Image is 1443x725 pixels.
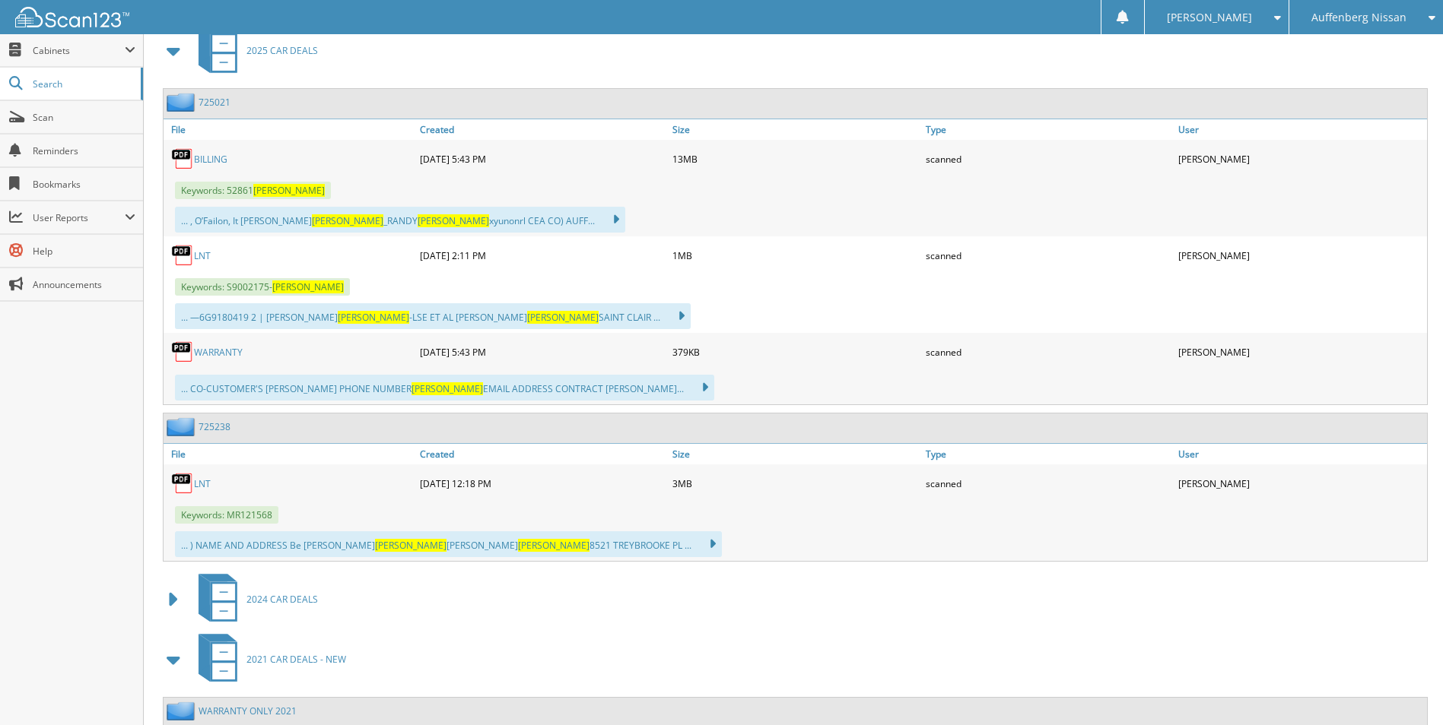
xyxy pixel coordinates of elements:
div: [PERSON_NAME] [1174,468,1427,499]
a: User [1174,444,1427,464]
a: 2021 CAR DEALS - NEW [189,629,346,689]
div: scanned [922,337,1174,367]
span: 2021 CAR DEALS - NEW [246,653,346,666]
span: [PERSON_NAME] [312,214,383,227]
div: [DATE] 5:43 PM [416,144,669,174]
a: Size [669,444,921,464]
img: PDF.png [171,472,194,495]
div: [PERSON_NAME] [1174,144,1427,174]
a: File [164,444,416,464]
a: 2025 CAR DEALS [189,21,318,81]
span: Scan [33,111,135,124]
span: Cabinets [33,44,125,57]
a: LNT [194,249,211,262]
img: scan123-logo-white.svg [15,7,129,27]
a: 725238 [199,420,230,433]
div: [DATE] 12:18 PM [416,468,669,499]
span: [PERSON_NAME] [338,311,409,324]
div: scanned [922,468,1174,499]
a: LNT [194,477,211,490]
iframe: Chat Widget [1367,652,1443,725]
div: [DATE] 5:43 PM [416,337,669,367]
span: [PERSON_NAME] [375,539,447,552]
div: ... ) NAME AND ADDRESS Be [PERSON_NAME] [PERSON_NAME] 8521 TREYBROOKE PL ... [175,531,722,557]
span: [PERSON_NAME] [272,280,344,293]
span: Auffenberg Nissan [1311,13,1406,22]
div: scanned [922,240,1174,271]
span: [PERSON_NAME] [527,311,599,324]
div: ... , O’Failon, It [PERSON_NAME] _RANDY xyunonrl CEA CO) AUFF... [175,207,625,233]
span: 2025 CAR DEALS [246,44,318,57]
a: User [1174,119,1427,140]
a: Size [669,119,921,140]
span: [PERSON_NAME] [412,382,483,395]
span: Keywords: S9002175- [175,278,350,296]
div: ... —6G9180419 2 | [PERSON_NAME] -LSE ET AL [PERSON_NAME] SAINT CLAIR ... [175,303,691,329]
span: Bookmarks [33,178,135,191]
div: ... CO-CUSTOMER'S [PERSON_NAME] PHONE NUMBER EMAIL ADDRESS CONTRACT [PERSON_NAME]... [175,375,714,400]
img: folder2.png [167,701,199,720]
img: folder2.png [167,417,199,436]
a: Created [416,119,669,140]
a: File [164,119,416,140]
span: [PERSON_NAME] [418,214,489,227]
a: Type [922,444,1174,464]
div: [PERSON_NAME] [1174,337,1427,367]
div: 1MB [669,240,921,271]
span: [PERSON_NAME] [253,184,325,197]
span: Keywords: 52861 [175,182,331,199]
span: 2024 CAR DEALS [246,593,318,606]
span: [PERSON_NAME] [518,539,590,552]
div: scanned [922,144,1174,174]
img: PDF.png [171,147,194,170]
span: Reminders [33,144,135,157]
span: [PERSON_NAME] [1167,13,1252,22]
span: Announcements [33,278,135,291]
div: 379KB [669,337,921,367]
img: folder2.png [167,93,199,112]
div: [PERSON_NAME] [1174,240,1427,271]
img: PDF.png [171,340,194,363]
div: [DATE] 2:11 PM [416,240,669,271]
div: 13MB [669,144,921,174]
div: 3MB [669,468,921,499]
a: 725021 [199,96,230,109]
a: WARRANTY ONLY 2021 [199,704,297,717]
img: PDF.png [171,244,194,267]
span: Search [33,78,133,90]
span: Keywords: MR121568 [175,506,278,524]
a: BILLING [194,153,227,166]
span: User Reports [33,211,125,224]
a: WARRANTY [194,346,243,359]
a: 2024 CAR DEALS [189,569,318,629]
span: Help [33,245,135,258]
a: Type [922,119,1174,140]
a: Created [416,444,669,464]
